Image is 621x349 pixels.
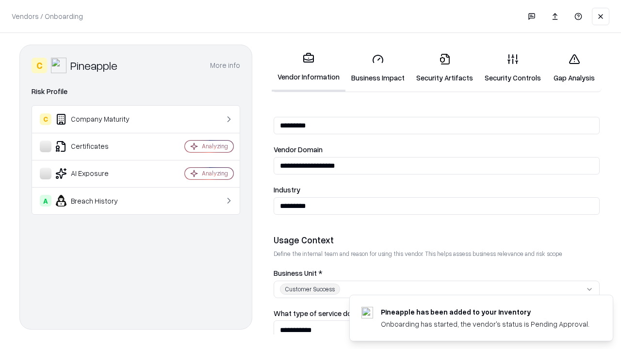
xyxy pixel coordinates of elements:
[274,146,600,153] label: Vendor Domain
[547,46,602,91] a: Gap Analysis
[272,45,345,92] a: Vendor Information
[32,86,240,97] div: Risk Profile
[40,168,156,179] div: AI Exposure
[40,195,51,206] div: A
[32,58,47,73] div: C
[280,284,340,295] div: Customer Success
[51,58,66,73] img: Pineapple
[345,46,410,91] a: Business Impact
[479,46,547,91] a: Security Controls
[70,58,117,73] div: Pineapple
[202,142,228,150] div: Analyzing
[361,307,373,318] img: pineappleenergy.com
[40,195,156,206] div: Breach History
[274,186,600,193] label: Industry
[12,11,83,21] p: Vendors / Onboarding
[274,270,600,277] label: Business Unit *
[40,141,156,152] div: Certificates
[40,113,156,125] div: Company Maturity
[40,113,51,125] div: C
[274,250,600,258] p: Define the internal team and reason for using this vendor. This helps assess business relevance a...
[202,169,228,177] div: Analyzing
[274,234,600,246] div: Usage Context
[274,281,600,298] button: Customer Success
[274,310,600,317] label: What type of service does the vendor provide? *
[381,319,589,329] div: Onboarding has started, the vendor's status is Pending Approval.
[410,46,479,91] a: Security Artifacts
[210,57,240,74] button: More info
[381,307,589,317] div: Pineapple has been added to your inventory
